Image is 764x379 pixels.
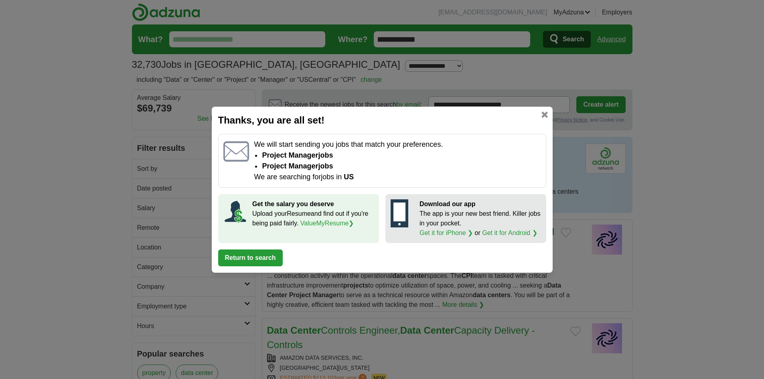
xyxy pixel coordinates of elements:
[482,229,537,236] a: Get it for Android ❯
[419,209,541,238] p: The app is your new best friend. Killer jobs in your pocket. or
[252,209,374,228] p: Upload your Resume and find out if you're being paid fairly.
[262,161,541,172] li: project manager jobs
[419,199,541,209] p: Download our app
[262,150,541,161] li: Project Manager jobs
[254,139,541,150] p: We will start sending you jobs that match your preferences.
[218,113,546,128] h2: Thanks, you are all set!
[419,229,473,236] a: Get it for iPhone ❯
[254,172,541,182] p: We are searching for jobs in
[218,249,283,266] button: Return to search
[252,199,374,209] p: Get the salary you deserve
[344,173,354,181] span: US
[300,220,354,227] a: ValueMyResume❯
